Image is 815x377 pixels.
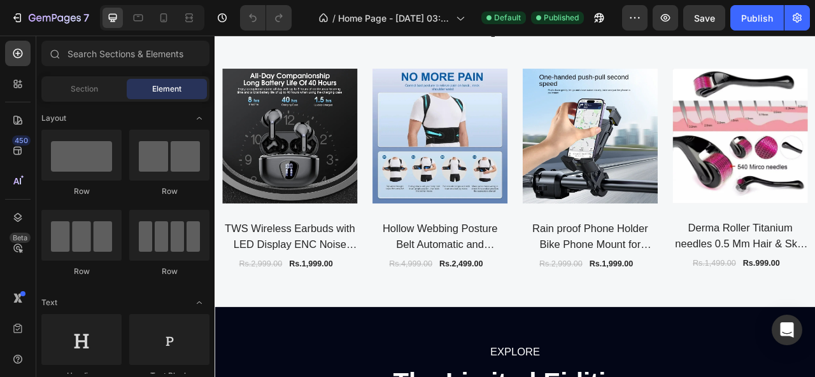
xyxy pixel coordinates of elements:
[83,10,89,25] p: 7
[392,234,563,277] a: Rain proof Phone Holder Bike Phone Mount for Motorcycle Universal Waterproof
[730,5,784,31] button: Publish
[10,233,31,243] div: Beta
[41,41,209,66] input: Search Sections & Elements
[683,5,725,31] button: Save
[129,186,209,197] div: Row
[12,135,31,146] div: 450
[5,5,95,31] button: 7
[332,11,336,25] span: /
[772,315,802,345] div: Open Intercom Messenger
[494,12,521,24] span: Default
[41,297,57,308] span: Text
[607,281,664,299] div: Rs.1,499.00
[129,266,209,277] div: Row
[220,282,278,299] div: Rs.4,999.00
[41,113,66,124] span: Layout
[583,233,755,276] a: Derma Roller Titanium needles 0.5 Mm Hair & Skin System - Titanium needles - Best quality derma r...
[71,83,98,95] span: Section
[41,186,122,197] div: Row
[215,36,815,377] iframe: Design area
[189,292,209,313] span: Toggle open
[741,11,773,25] div: Publish
[41,266,122,277] div: Row
[338,11,451,25] span: Home Page - [DATE] 03:13:14
[544,12,579,24] span: Published
[240,5,292,31] div: Undo/Redo
[152,83,181,95] span: Element
[189,108,209,128] span: Toggle open
[476,282,534,299] div: Rs.1,999.00
[285,282,343,299] div: Rs.2,499.00
[411,282,469,299] div: Rs.2,999.00
[670,281,720,299] div: Rs.999.00
[694,13,715,24] span: Save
